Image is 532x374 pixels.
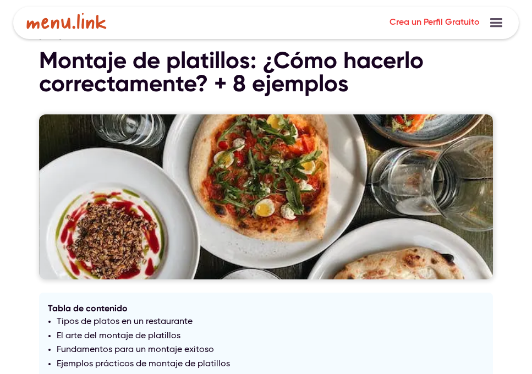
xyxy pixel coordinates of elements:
a: Crea un Perfil Gratuito [390,16,480,30]
a: Ejemplos prácticos de montaje de platillos [57,360,230,369]
h1: Montaje de platillos: ¿Cómo hacerlo correctamente? + 8 ejemplos [39,49,493,95]
a: El arte del montaje de platillos [57,332,180,340]
a: Tipos de platos en un restaurante [57,317,193,326]
div: menu [480,7,512,39]
div: Tabla de contenido [48,301,484,316]
a: Fundamentos para un montaje exitoso [57,345,214,354]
